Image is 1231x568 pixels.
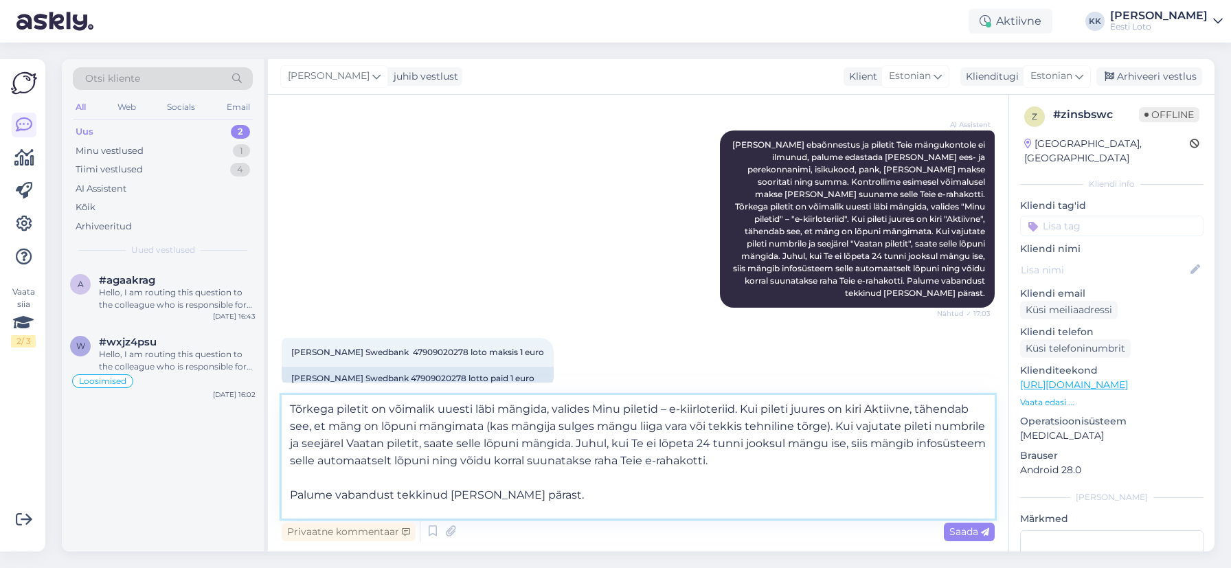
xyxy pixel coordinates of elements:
[230,163,250,177] div: 4
[1020,414,1204,429] p: Operatsioonisüsteem
[1020,178,1204,190] div: Kliendi info
[99,348,256,373] div: Hello, I am routing this question to the colleague who is responsible for this topic. The reply m...
[131,244,195,256] span: Uued vestlused
[1032,111,1037,122] span: z
[282,395,995,519] textarea: Tõrkega piletit on võimalik uuesti läbi mängida, valides Minu piletid – e-kiirloteriid. Kui pilet...
[1020,463,1204,477] p: Android 28.0
[969,9,1052,34] div: Aktiivne
[1020,396,1204,409] p: Vaata edasi ...
[939,120,991,130] span: AI Assistent
[1030,69,1072,84] span: Estonian
[937,308,991,319] span: Nähtud ✓ 17:03
[1020,301,1118,319] div: Küsi meiliaadressi
[1020,325,1204,339] p: Kliendi telefon
[213,389,256,400] div: [DATE] 16:02
[388,69,458,84] div: juhib vestlust
[1053,106,1139,123] div: # zinsbswc
[11,335,36,348] div: 2 / 3
[1020,363,1204,378] p: Klienditeekond
[76,163,143,177] div: Tiimi vestlused
[1096,67,1202,86] div: Arhiveeri vestlus
[1020,378,1128,391] a: [URL][DOMAIN_NAME]
[732,139,987,298] span: [PERSON_NAME] ebaõnnestus ja piletit Teie mängukontole ei ilmunud, palume edastada [PERSON_NAME] ...
[78,279,84,289] span: a
[1110,21,1208,32] div: Eesti Loto
[76,144,144,158] div: Minu vestlused
[164,98,198,116] div: Socials
[79,377,126,385] span: Loosimised
[11,70,37,96] img: Askly Logo
[1020,491,1204,503] div: [PERSON_NAME]
[889,69,931,84] span: Estonian
[1020,512,1204,526] p: Märkmed
[1021,262,1188,277] input: Lisa nimi
[99,274,155,286] span: #agaakrag
[99,286,256,311] div: Hello, I am routing this question to the colleague who is responsible for this topic. The reply m...
[1110,10,1208,21] div: [PERSON_NAME]
[282,367,554,390] div: [PERSON_NAME] Swedbank 47909020278 lotto paid 1 euro
[1020,198,1204,213] p: Kliendi tag'id
[11,286,36,348] div: Vaata siia
[99,336,157,348] span: #wxjz4psu
[844,69,877,84] div: Klient
[1020,216,1204,236] input: Lisa tag
[73,98,89,116] div: All
[76,125,93,139] div: Uus
[76,341,85,351] span: w
[231,125,250,139] div: 2
[76,182,126,196] div: AI Assistent
[949,525,989,538] span: Saada
[233,144,250,158] div: 1
[76,201,95,214] div: Kõik
[1020,448,1204,463] p: Brauser
[1024,137,1190,166] div: [GEOGRAPHIC_DATA], [GEOGRAPHIC_DATA]
[1085,12,1105,31] div: KK
[291,347,544,357] span: [PERSON_NAME] Swedbank 47909020278 loto maksis 1 euro
[1110,10,1223,32] a: [PERSON_NAME]Eesti Loto
[1020,339,1131,358] div: Küsi telefoninumbrit
[115,98,139,116] div: Web
[85,71,140,86] span: Otsi kliente
[76,220,132,234] div: Arhiveeritud
[213,311,256,321] div: [DATE] 16:43
[1139,107,1199,122] span: Offline
[288,69,370,84] span: [PERSON_NAME]
[960,69,1019,84] div: Klienditugi
[1020,242,1204,256] p: Kliendi nimi
[1020,286,1204,301] p: Kliendi email
[224,98,253,116] div: Email
[282,523,416,541] div: Privaatne kommentaar
[1020,429,1204,443] p: [MEDICAL_DATA]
